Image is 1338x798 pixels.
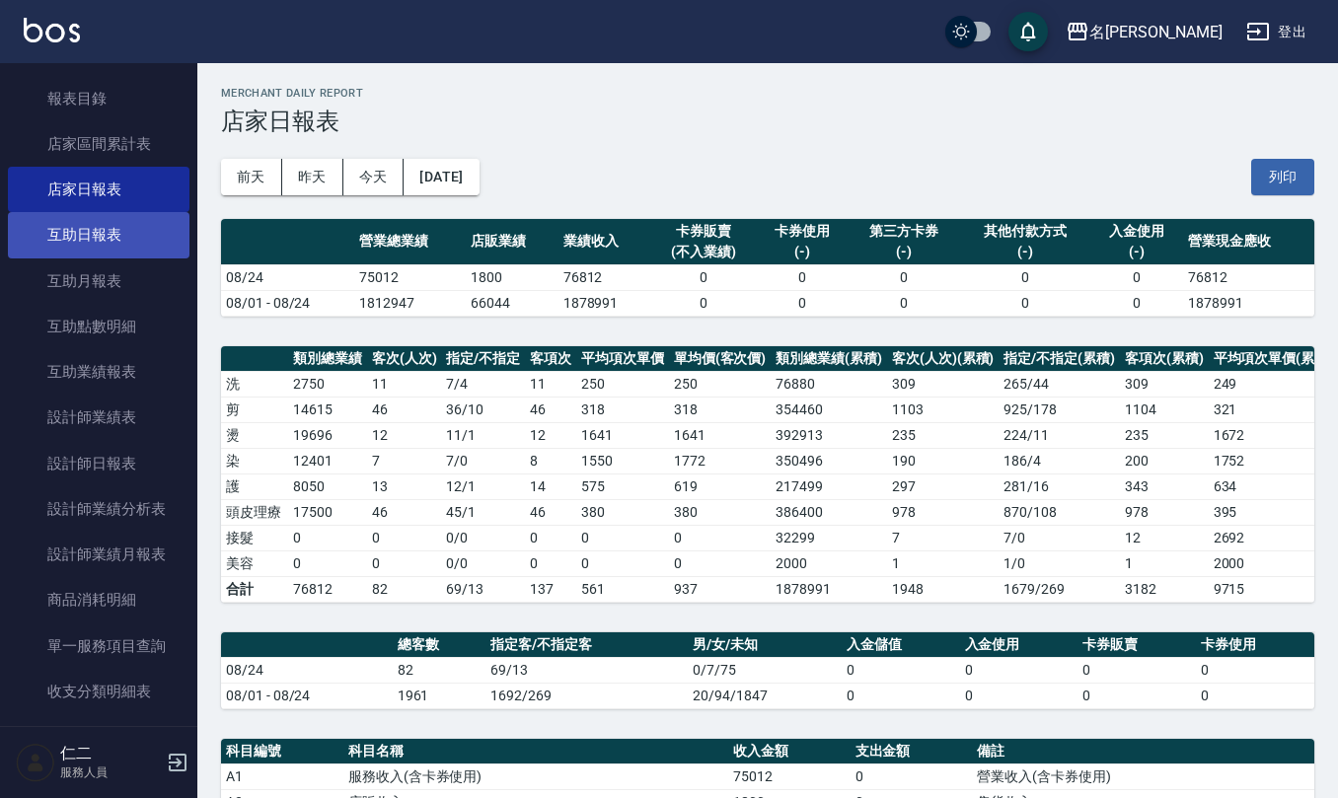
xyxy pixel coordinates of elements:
[525,473,576,499] td: 14
[842,683,960,708] td: 0
[887,397,1000,422] td: 1103
[441,448,525,473] td: 7 / 0
[485,657,688,683] td: 69/13
[771,448,887,473] td: 350496
[1091,264,1183,290] td: 0
[1096,242,1178,262] div: (-)
[221,550,288,576] td: 美容
[404,159,479,195] button: [DATE]
[558,290,650,316] td: 1878991
[221,525,288,550] td: 接髮
[1183,290,1314,316] td: 1878991
[999,525,1120,550] td: 7 / 0
[887,346,1000,372] th: 客次(人次)(累積)
[972,763,1314,789] td: 營業收入(含卡券使用)
[8,121,189,167] a: 店家區間累計表
[288,499,367,525] td: 17500
[8,395,189,440] a: 設計師業績表
[24,18,80,42] img: Logo
[441,550,525,576] td: 0 / 0
[221,422,288,448] td: 燙
[851,763,973,789] td: 0
[288,550,367,576] td: 0
[393,657,485,683] td: 82
[221,683,393,708] td: 08/01 - 08/24
[650,290,756,316] td: 0
[771,550,887,576] td: 2000
[221,159,282,195] button: 前天
[771,525,887,550] td: 32299
[221,499,288,525] td: 頭皮理療
[728,739,851,764] th: 收入金額
[441,422,525,448] td: 11 / 1
[288,422,367,448] td: 19696
[650,264,756,290] td: 0
[728,763,851,789] td: 75012
[887,371,1000,397] td: 309
[771,576,887,602] td: 1878991
[367,499,442,525] td: 46
[1120,473,1209,499] td: 343
[887,422,1000,448] td: 235
[221,219,1314,317] table: a dense table
[999,371,1120,397] td: 265 / 44
[756,264,848,290] td: 0
[965,242,1086,262] div: (-)
[367,371,442,397] td: 11
[441,346,525,372] th: 指定/不指定
[688,683,842,708] td: 20/94/1847
[393,683,485,708] td: 1961
[1251,159,1314,195] button: 列印
[849,264,960,290] td: 0
[8,441,189,486] a: 設計師日報表
[1078,683,1196,708] td: 0
[441,371,525,397] td: 7 / 4
[8,167,189,212] a: 店家日報表
[1089,20,1223,44] div: 名[PERSON_NAME]
[288,525,367,550] td: 0
[771,473,887,499] td: 217499
[854,221,955,242] div: 第三方卡券
[1183,264,1314,290] td: 76812
[655,221,751,242] div: 卡券販賣
[282,159,343,195] button: 昨天
[1120,397,1209,422] td: 1104
[16,743,55,782] img: Person
[8,76,189,121] a: 報表目錄
[221,108,1314,135] h3: 店家日報表
[669,448,772,473] td: 1772
[525,499,576,525] td: 46
[558,264,650,290] td: 76812
[221,657,393,683] td: 08/24
[756,290,848,316] td: 0
[354,219,466,265] th: 營業總業績
[288,371,367,397] td: 2750
[367,397,442,422] td: 46
[8,532,189,577] a: 設計師業績月報表
[441,397,525,422] td: 36 / 10
[960,632,1078,658] th: 入金使用
[688,657,842,683] td: 0/7/75
[441,525,525,550] td: 0 / 0
[669,473,772,499] td: 619
[669,550,772,576] td: 0
[960,657,1078,683] td: 0
[1120,346,1209,372] th: 客項次(累積)
[441,473,525,499] td: 12 / 1
[1078,632,1196,658] th: 卡券販賣
[466,219,557,265] th: 店販業績
[1120,448,1209,473] td: 200
[851,739,973,764] th: 支出金額
[999,346,1120,372] th: 指定/不指定(累積)
[8,577,189,622] a: 商品消耗明細
[367,576,442,602] td: 82
[965,221,1086,242] div: 其他付款方式
[655,242,751,262] div: (不入業績)
[669,397,772,422] td: 318
[1058,12,1230,52] button: 名[PERSON_NAME]
[1120,525,1209,550] td: 12
[288,473,367,499] td: 8050
[576,499,669,525] td: 380
[288,397,367,422] td: 14615
[576,448,669,473] td: 1550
